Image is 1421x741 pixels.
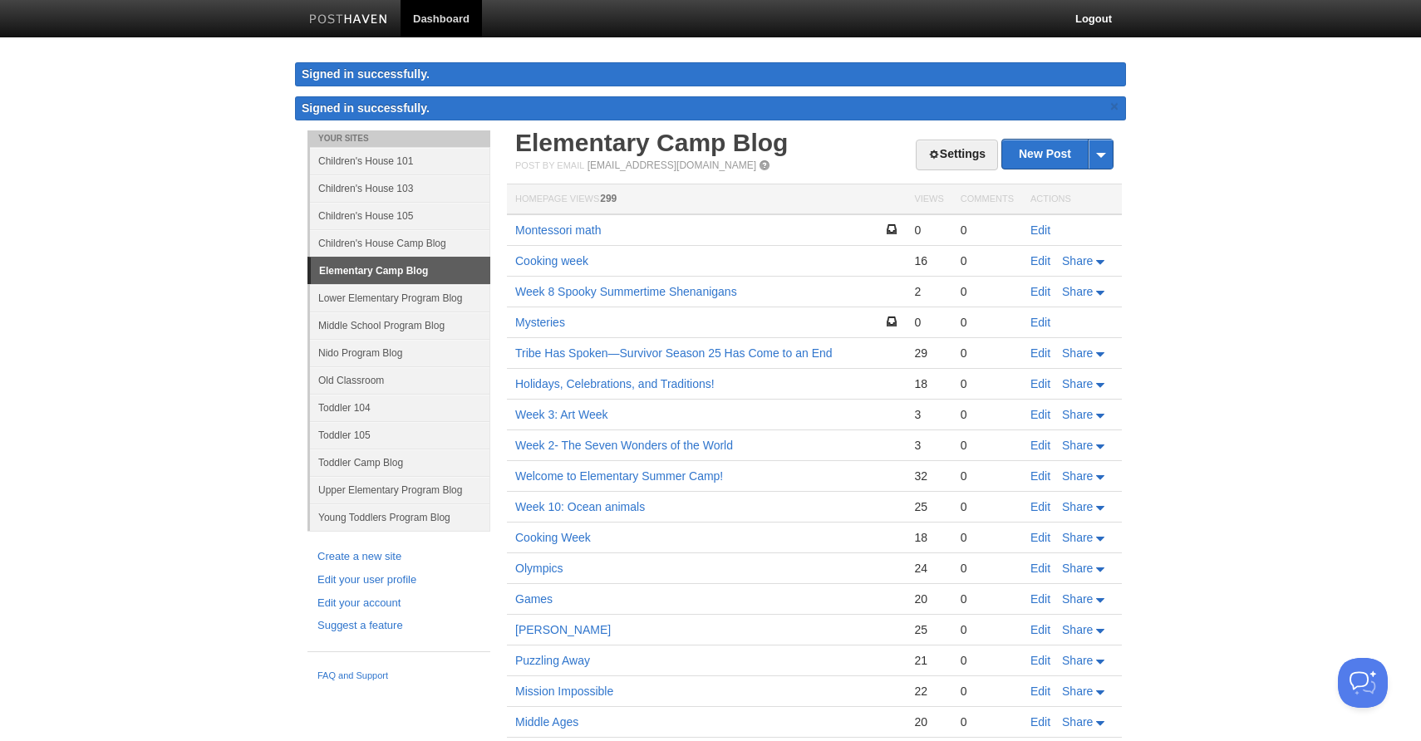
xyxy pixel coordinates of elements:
[515,439,733,452] a: Week 2- The Seven Wonders of the World
[515,685,613,698] a: Mission Impossible
[515,562,563,575] a: Olympics
[1062,623,1093,636] span: Share
[914,591,943,606] div: 20
[515,500,645,513] a: Week 10: Ocean animals
[961,438,1014,453] div: 0
[914,714,943,729] div: 20
[914,622,943,637] div: 25
[310,449,490,476] a: Toddler Camp Blog
[1030,623,1050,636] a: Edit
[1062,377,1093,390] span: Share
[1030,285,1050,298] a: Edit
[914,284,943,299] div: 2
[310,421,490,449] a: Toddler 105
[1062,439,1093,452] span: Share
[310,202,490,229] a: Children's House 105
[961,376,1014,391] div: 0
[1338,658,1388,708] iframe: Help Scout Beacon - Open
[1030,223,1050,237] a: Edit
[914,407,943,422] div: 3
[914,530,943,545] div: 18
[310,147,490,174] a: Children's House 101
[310,476,490,503] a: Upper Elementary Program Blog
[515,469,723,483] a: Welcome to Elementary Summer Camp!
[961,561,1014,576] div: 0
[1030,316,1050,329] a: Edit
[961,346,1014,361] div: 0
[961,591,1014,606] div: 0
[961,622,1014,637] div: 0
[1062,715,1093,729] span: Share
[914,346,943,361] div: 29
[310,366,490,394] a: Old Classroom
[317,572,480,589] a: Edit your user profile
[1030,531,1050,544] a: Edit
[914,561,943,576] div: 24
[515,715,578,729] a: Middle Ages
[1107,96,1122,117] a: ×
[914,223,943,238] div: 0
[914,315,943,330] div: 0
[507,184,906,215] th: Homepage Views
[1062,500,1093,513] span: Share
[961,469,1014,483] div: 0
[307,130,490,147] li: Your Sites
[515,592,553,606] a: Games
[914,253,943,268] div: 16
[1062,562,1093,575] span: Share
[1030,377,1050,390] a: Edit
[961,315,1014,330] div: 0
[515,346,833,360] a: Tribe Has Spoken—Survivor Season 25 Has Come to an End
[1062,285,1093,298] span: Share
[1030,408,1050,421] a: Edit
[961,407,1014,422] div: 0
[961,530,1014,545] div: 0
[310,229,490,257] a: Children's House Camp Blog
[1030,469,1050,483] a: Edit
[1062,408,1093,421] span: Share
[961,714,1014,729] div: 0
[952,184,1022,215] th: Comments
[310,339,490,366] a: Nido Program Blog
[1022,184,1122,215] th: Actions
[600,193,617,204] span: 299
[1030,562,1050,575] a: Edit
[1030,715,1050,729] a: Edit
[906,184,951,215] th: Views
[310,503,490,531] a: Young Toddlers Program Blog
[1062,531,1093,544] span: Share
[588,159,756,171] a: [EMAIL_ADDRESS][DOMAIN_NAME]
[317,617,480,635] a: Suggest a feature
[311,258,490,284] a: Elementary Camp Blog
[515,316,565,329] a: Mysteries
[961,499,1014,514] div: 0
[302,101,430,115] span: Signed in successfully.
[961,653,1014,668] div: 0
[310,394,490,421] a: Toddler 104
[1062,346,1093,360] span: Share
[310,174,490,202] a: Children's House 103
[914,469,943,483] div: 32
[1030,346,1050,360] a: Edit
[1062,654,1093,667] span: Share
[515,623,611,636] a: [PERSON_NAME]
[310,284,490,312] a: Lower Elementary Program Blog
[1030,654,1050,667] a: Edit
[1030,685,1050,698] a: Edit
[515,531,591,544] a: Cooking Week
[515,408,608,421] a: Week 3: Art Week
[310,312,490,339] a: Middle School Program Blog
[515,377,715,390] a: Holidays, Celebrations, and Traditions!
[1030,439,1050,452] a: Edit
[515,254,588,267] a: Cooking week
[916,140,998,170] a: Settings
[961,684,1014,699] div: 0
[317,548,480,566] a: Create a new site
[961,284,1014,299] div: 0
[515,654,590,667] a: Puzzling Away
[914,376,943,391] div: 18
[1062,592,1093,606] span: Share
[961,223,1014,238] div: 0
[515,160,584,170] span: Post by Email
[317,595,480,612] a: Edit your account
